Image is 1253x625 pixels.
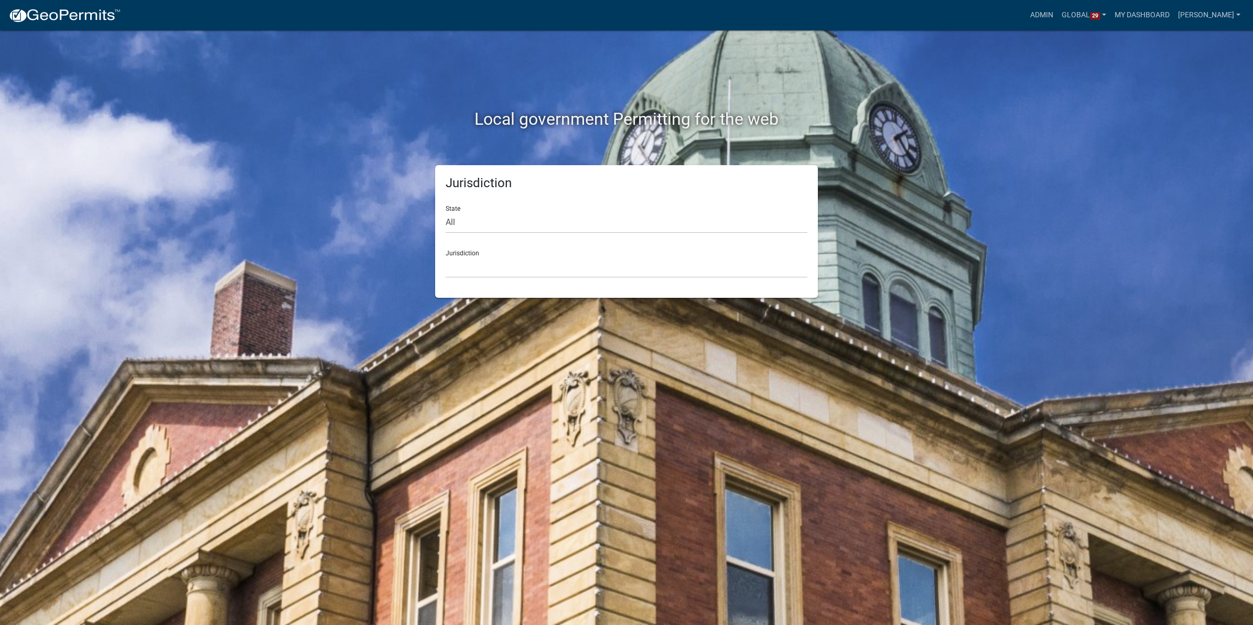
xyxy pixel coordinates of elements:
h2: Local government Permitting for the web [336,109,917,129]
span: 29 [1090,12,1100,20]
a: [PERSON_NAME] [1174,5,1245,25]
a: Admin [1026,5,1057,25]
a: Global29 [1057,5,1111,25]
h5: Jurisdiction [446,176,807,191]
a: My Dashboard [1110,5,1174,25]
